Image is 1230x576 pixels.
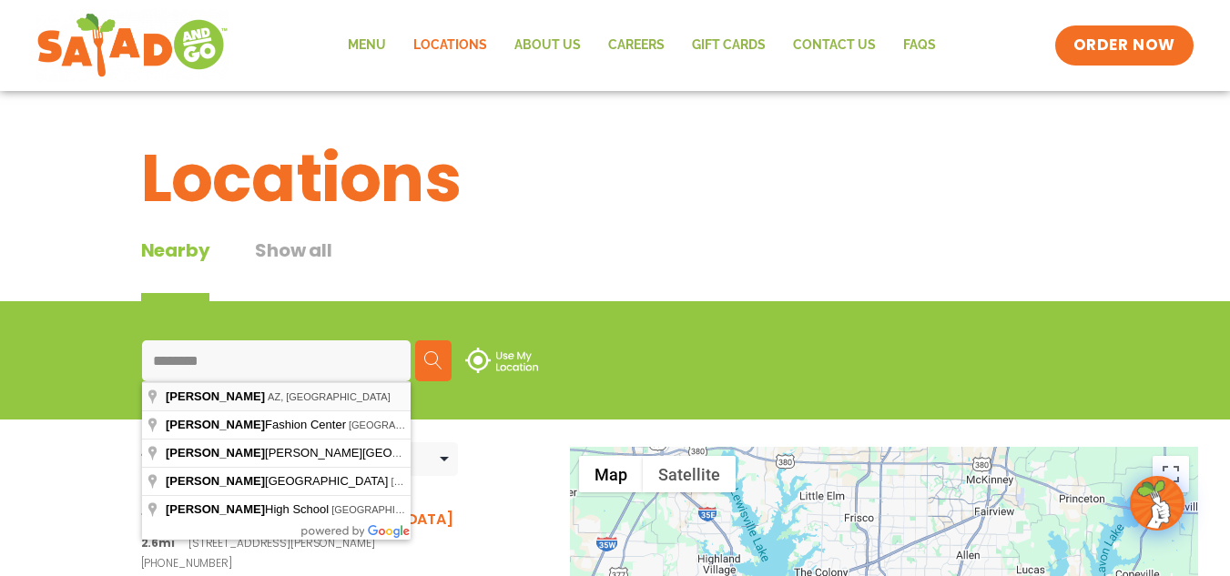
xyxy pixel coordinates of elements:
[349,419,865,430] span: [GEOGRAPHIC_DATA][PERSON_NAME], [GEOGRAPHIC_DATA], [GEOGRAPHIC_DATA], [GEOGRAPHIC_DATA]
[334,25,950,66] nav: Menu
[400,25,501,66] a: Locations
[889,25,950,66] a: FAQs
[141,555,533,571] a: [PHONE_NUMBER]
[141,535,175,551] strong: 2.6mi
[141,449,157,470] span: 10
[579,456,643,492] button: Show street map
[166,502,331,516] span: High School
[643,456,736,492] button: Show satellite imagery
[779,25,889,66] a: Contact Us
[334,25,400,66] a: Menu
[166,502,265,516] span: [PERSON_NAME]
[166,418,349,431] span: Fashion Center
[1153,456,1189,492] button: Toggle fullscreen view
[141,237,210,301] div: Nearby
[141,508,533,551] a: 1. [PERSON_NAME] & [GEOGRAPHIC_DATA] 2.6mi[STREET_ADDRESS][PERSON_NAME]
[141,508,533,531] h3: 1. [PERSON_NAME] & [GEOGRAPHIC_DATA]
[36,9,229,82] img: new-SAG-logo-768×292
[141,535,533,551] p: [STREET_ADDRESS][PERSON_NAME]
[255,237,331,301] button: Show all
[1055,25,1194,66] a: ORDER NOW
[595,25,678,66] a: Careers
[141,129,1090,227] h1: Locations
[166,389,265,403] span: [PERSON_NAME]
[465,348,538,373] img: use-location.svg
[501,25,595,66] a: About Us
[166,446,622,460] span: [PERSON_NAME][GEOGRAPHIC_DATA] - [GEOGRAPHIC_DATA]
[166,446,265,460] span: [PERSON_NAME]
[391,476,797,487] span: [GEOGRAPHIC_DATA][PERSON_NAME], [GEOGRAPHIC_DATA], [GEOGRAPHIC_DATA]
[1073,35,1175,56] span: ORDER NOW
[141,237,378,301] div: Tabbed content
[166,474,391,488] span: [GEOGRAPHIC_DATA]
[141,448,290,470] div: Nearby Locations
[166,474,265,488] span: [PERSON_NAME]
[331,504,821,515] span: [GEOGRAPHIC_DATA][US_STATE], [GEOGRAPHIC_DATA], [GEOGRAPHIC_DATA], [GEOGRAPHIC_DATA]
[166,418,265,431] span: [PERSON_NAME]
[678,25,779,66] a: GIFT CARDS
[424,351,442,369] img: search.svg
[268,391,391,402] span: AZ, [GEOGRAPHIC_DATA]
[1132,478,1183,529] img: wpChatIcon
